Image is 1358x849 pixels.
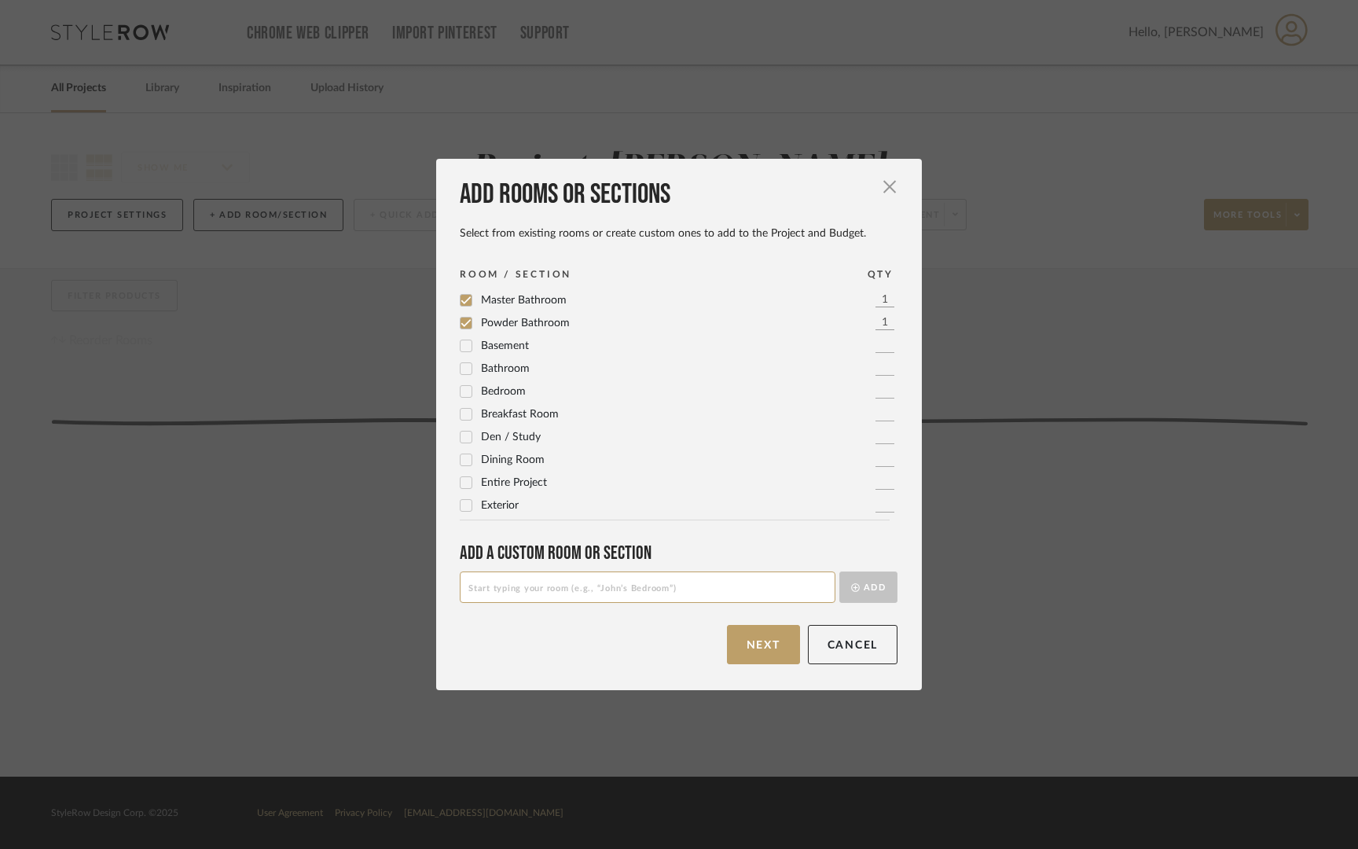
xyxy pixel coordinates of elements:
div: Add rooms or sections [460,178,897,212]
span: Powder Bathroom [481,318,570,329]
div: Select from existing rooms or create custom ones to add to the Project and Budget. [460,226,897,241]
span: Bathroom [481,363,530,374]
span: Breakfast Room [481,409,559,420]
span: Exterior [481,500,519,511]
span: Entire Project [481,477,547,488]
button: Add [839,572,897,603]
div: ROOM / SECTION [460,266,571,282]
input: Start typing your room (e.g., “John’s Bedroom”) [460,572,835,603]
span: Bedroom [481,386,526,397]
span: Dining Room [481,454,545,465]
div: QTY [868,266,894,282]
button: Next [727,625,800,664]
span: Basement [481,340,529,351]
div: Add a Custom room or Section [460,542,897,564]
button: Close [874,171,905,203]
span: Den / Study [481,432,541,443]
button: Cancel [808,625,898,664]
span: Master Bathroom [481,295,567,306]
